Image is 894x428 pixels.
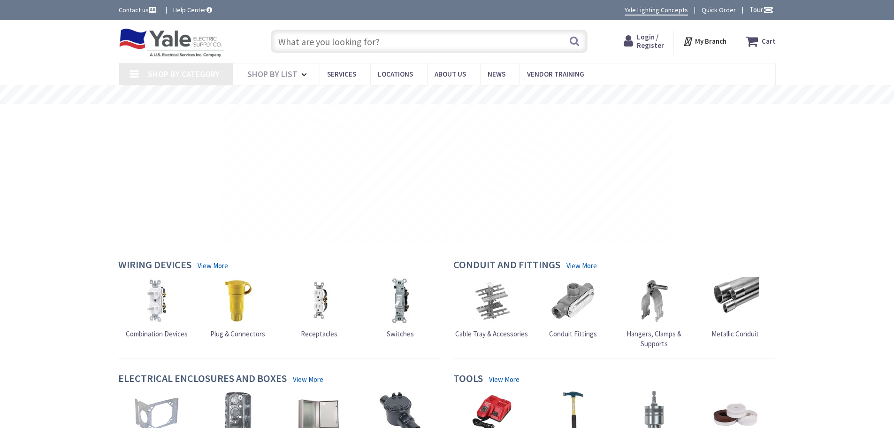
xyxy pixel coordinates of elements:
span: Plug & Connectors [210,329,265,338]
a: Quick Order [702,5,736,15]
span: Hangers, Clamps & Supports [627,329,681,348]
img: Combination Devices [133,277,180,324]
img: Hangers, Clamps & Supports [631,277,678,324]
span: Locations [378,70,413,78]
a: Conduit Fittings Conduit Fittings [549,277,597,339]
span: Services [327,70,356,78]
h4: Conduit and Fittings [453,259,560,272]
span: Conduit Fittings [549,329,597,338]
span: Receptacles [301,329,337,338]
img: Yale Electric Supply Co. [119,28,225,57]
img: Plug & Connectors [214,277,261,324]
span: Shop By List [247,69,298,79]
span: Cable Tray & Accessories [455,329,528,338]
a: Switches Switches [377,277,424,339]
a: Metallic Conduit Metallic Conduit [711,277,759,339]
a: Login / Register [624,33,664,50]
img: Switches [377,277,424,324]
img: Metallic Conduit [712,277,759,324]
span: Vendor Training [527,70,584,78]
input: What are you looking for? [271,30,588,53]
strong: Cart [762,33,776,50]
img: Receptacles [296,277,343,324]
a: Yale Lighting Concepts [625,5,688,16]
div: My Branch [683,33,726,50]
a: Receptacles Receptacles [296,277,343,339]
a: View More [293,374,323,384]
img: Conduit Fittings [550,277,596,324]
span: Metallic Conduit [711,329,759,338]
h4: Tools [453,373,483,386]
a: View More [566,261,597,271]
strong: My Branch [695,37,726,46]
h4: Electrical Enclosures and Boxes [118,373,287,386]
a: View More [489,374,520,384]
span: Login / Register [637,32,664,50]
a: Combination Devices Combination Devices [126,277,188,339]
span: Switches [387,329,414,338]
span: About Us [435,70,466,78]
a: Cable Tray & Accessories Cable Tray & Accessories [455,277,528,339]
a: View More [198,261,228,271]
span: Tour [749,5,773,14]
a: Help Center [173,5,212,15]
img: Cable Tray & Accessories [468,277,515,324]
span: Shop By Category [148,69,220,79]
span: Combination Devices [126,329,188,338]
span: News [488,70,505,78]
a: Contact us [119,5,158,15]
a: Plug & Connectors Plug & Connectors [210,277,265,339]
a: Hangers, Clamps & Supports Hangers, Clamps & Supports [616,277,693,349]
a: Cart [746,33,776,50]
h4: Wiring Devices [118,259,191,272]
